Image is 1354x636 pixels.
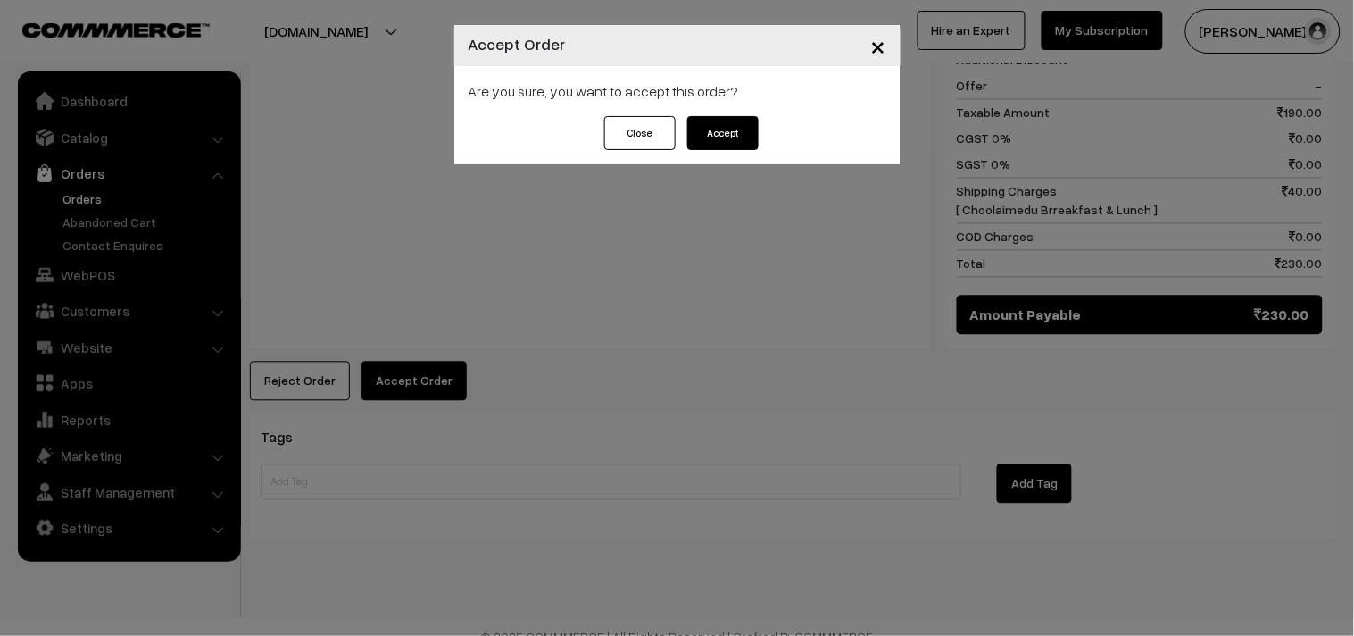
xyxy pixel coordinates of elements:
button: Close [857,18,901,73]
span: × [871,29,886,62]
div: Are you sure, you want to accept this order? [454,66,901,116]
h4: Accept Order [469,32,566,56]
button: Close [604,116,676,150]
button: Accept [687,116,759,150]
